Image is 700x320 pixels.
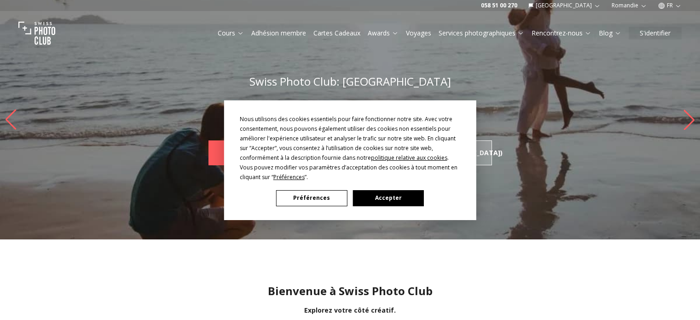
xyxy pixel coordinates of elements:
[273,173,305,181] span: Préférences
[224,100,476,220] div: Cookie Consent Prompt
[276,190,347,206] button: Préférences
[240,114,461,182] div: Nous utilisons des cookies essentiels pour faire fonctionner notre site. Avec votre consentement,...
[371,154,447,162] span: politique relative aux cookies
[353,190,423,206] button: Accepter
